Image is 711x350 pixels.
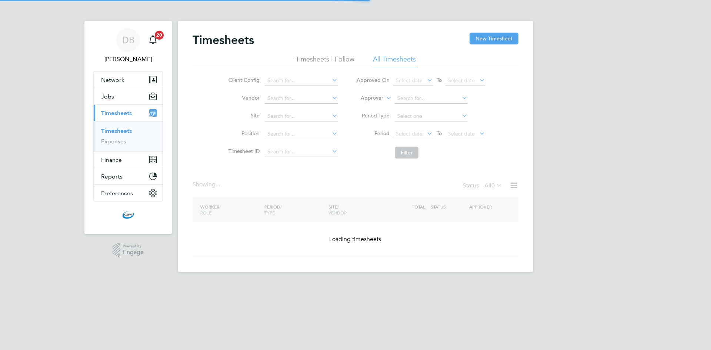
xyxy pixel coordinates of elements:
span: Engage [123,249,144,256]
span: Select date [448,77,475,84]
label: Vendor [226,94,260,101]
span: To [434,75,444,85]
img: cbwstaffingsolutions-logo-retina.png [122,209,134,221]
nav: Main navigation [84,21,172,234]
span: Jobs [101,93,114,100]
label: Period Type [356,112,390,119]
button: Reports [94,168,163,184]
a: DB[PERSON_NAME] [93,28,163,64]
label: Site [226,112,260,119]
button: Jobs [94,88,163,104]
span: Finance [101,156,122,163]
a: Timesheets [101,127,132,134]
button: Finance [94,151,163,168]
div: Timesheets [94,121,163,151]
a: Powered byEngage [113,243,144,257]
span: Daniel Barber [93,55,163,64]
div: Showing [193,181,221,189]
button: Network [94,71,163,88]
div: Status [463,181,504,191]
a: Expenses [101,138,126,145]
label: All [484,182,502,189]
label: Period [356,130,390,137]
span: 20 [155,31,164,40]
button: Preferences [94,185,163,201]
span: Select date [448,130,475,137]
label: Approver [350,94,383,102]
span: To [434,129,444,138]
span: ... [216,181,220,188]
input: Search for... [265,111,338,121]
span: Preferences [101,190,133,197]
span: Reports [101,173,123,180]
input: Search for... [265,147,338,157]
input: Search for... [265,76,338,86]
label: Position [226,130,260,137]
h2: Timesheets [193,33,254,47]
label: Client Config [226,77,260,83]
input: Select one [395,111,468,121]
span: Network [101,76,124,83]
label: Approved On [356,77,390,83]
button: New Timesheet [470,33,518,44]
button: Filter [395,147,418,159]
li: All Timesheets [373,55,416,68]
span: DB [122,35,134,45]
a: 20 [146,28,160,52]
li: Timesheets I Follow [296,55,354,68]
input: Search for... [265,129,338,139]
a: Go to home page [93,209,163,221]
span: Select date [396,130,423,137]
input: Search for... [265,93,338,104]
span: Select date [396,77,423,84]
span: Powered by [123,243,144,249]
span: 0 [491,182,495,189]
input: Search for... [395,93,468,104]
label: Timesheet ID [226,148,260,154]
button: Timesheets [94,105,163,121]
span: Timesheets [101,110,132,117]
